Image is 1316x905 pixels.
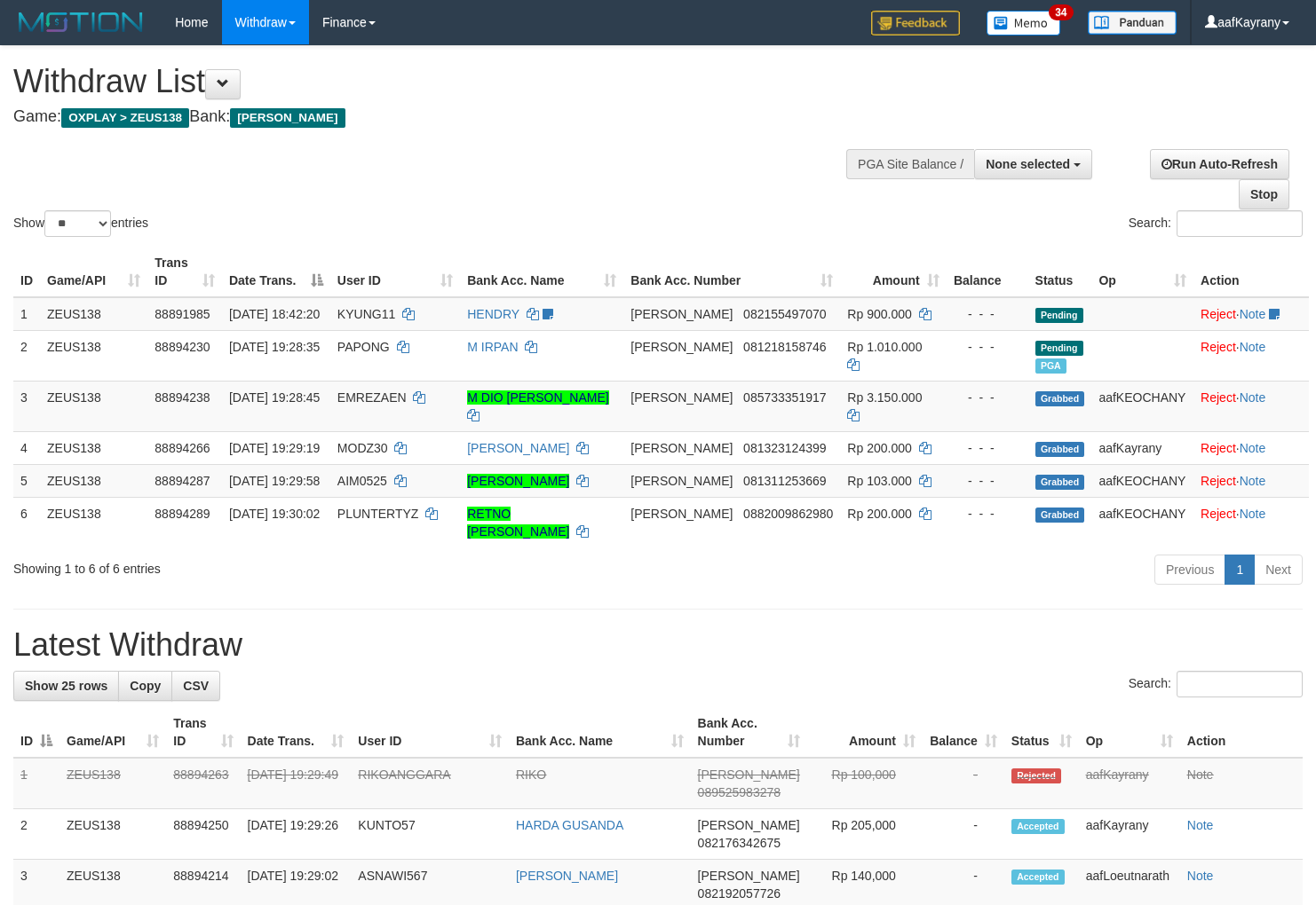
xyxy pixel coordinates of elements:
td: 1 [13,758,59,809]
span: [PERSON_NAME] [630,441,733,455]
td: KUNTO57 [351,809,509,860]
td: · [1193,330,1309,381]
th: Action [1180,707,1303,758]
a: Previous [1154,555,1225,585]
div: - - - [954,338,1021,356]
span: Show 25 rows [25,679,107,693]
th: Bank Acc. Number: activate to sort column ascending [691,707,807,758]
td: 2 [13,809,59,860]
span: CSV [183,679,209,693]
input: Search: [1177,210,1303,237]
th: Date Trans.: activate to sort column ascending [241,707,352,758]
a: Reject [1201,474,1236,488]
td: · [1193,497,1309,547]
span: 34 [1049,4,1073,20]
span: Grabbed [1035,391,1085,406]
span: [DATE] 19:29:19 [229,441,320,455]
th: Date Trans.: activate to sort column descending [222,247,330,297]
span: [PERSON_NAME] [230,108,345,128]
td: aafKEOCHANY [1091,464,1193,497]
a: [PERSON_NAME] [516,869,618,883]
td: ZEUS138 [40,330,147,381]
a: HARDA GUSANDA [516,818,623,832]
span: KYUNG11 [337,307,395,321]
td: ZEUS138 [40,431,147,464]
th: Action [1193,247,1309,297]
td: aafKEOCHANY [1091,497,1193,547]
td: - [923,809,1004,860]
label: Search: [1129,671,1303,697]
td: 6 [13,497,40,547]
span: Grabbed [1035,475,1085,490]
span: [PERSON_NAME] [630,340,733,354]
h1: Latest Withdraw [13,627,1303,663]
span: [PERSON_NAME] [630,390,733,405]
span: Marked by aafanarl [1035,358,1066,374]
th: Op: activate to sort column ascending [1091,247,1193,297]
span: [DATE] 19:28:35 [229,340,320,354]
span: [DATE] 19:30:02 [229,507,320,521]
td: ZEUS138 [59,758,166,809]
a: Note [1240,307,1266,321]
td: 2 [13,330,40,381]
span: [PERSON_NAME] [630,474,733,488]
div: - - - [954,439,1021,457]
span: Copy 081323124399 to clipboard [743,441,826,455]
a: Note [1240,507,1266,521]
img: Button%20Memo.svg [987,11,1061,35]
th: ID [13,247,40,297]
span: Copy 081218158746 to clipboard [743,340,826,354]
span: Copy 082192057726 to clipboard [698,886,781,901]
span: EMREZAEN [337,390,407,405]
th: Status: activate to sort column ascending [1004,707,1079,758]
span: 88894230 [155,340,210,354]
span: [PERSON_NAME] [630,307,733,321]
th: User ID: activate to sort column ascending [330,247,460,297]
span: Rejected [1011,768,1061,783]
div: - - - [954,505,1021,523]
span: [DATE] 19:29:58 [229,474,320,488]
button: None selected [974,149,1092,179]
th: Trans ID: activate to sort column ascending [166,707,240,758]
a: Run Auto-Refresh [1150,149,1289,179]
a: Note [1187,767,1214,782]
span: Rp 200.000 [847,507,911,521]
div: PGA Site Balance / [846,149,974,179]
td: aafKayrany [1091,431,1193,464]
span: Rp 200.000 [847,441,911,455]
a: Reject [1201,340,1236,354]
td: aafKayrany [1079,758,1180,809]
td: 88894250 [166,809,240,860]
th: Bank Acc. Name: activate to sort column ascending [509,707,691,758]
td: ZEUS138 [59,809,166,860]
th: Bank Acc. Name: activate to sort column ascending [460,247,623,297]
div: Showing 1 to 6 of 6 entries [13,553,535,578]
td: · [1193,381,1309,431]
td: ZEUS138 [40,297,147,331]
a: Note [1240,340,1266,354]
span: Copy 082155497070 to clipboard [743,307,826,321]
td: [DATE] 19:29:49 [241,758,352,809]
span: [DATE] 18:42:20 [229,307,320,321]
td: 1 [13,297,40,331]
td: Rp 205,000 [807,809,923,860]
a: Stop [1239,179,1289,209]
span: [PERSON_NAME] [698,767,800,782]
th: Trans ID: activate to sort column ascending [147,247,222,297]
span: [PERSON_NAME] [698,869,800,883]
th: Amount: activate to sort column ascending [807,707,923,758]
a: Note [1240,474,1266,488]
img: panduan.png [1088,11,1177,35]
span: Accepted [1011,870,1065,885]
td: 4 [13,431,40,464]
div: - - - [954,389,1021,406]
th: Amount: activate to sort column ascending [840,247,946,297]
a: 1 [1225,555,1255,585]
span: 88894266 [155,441,210,455]
span: [DATE] 19:28:45 [229,390,320,405]
div: - - - [954,472,1021,490]
input: Search: [1177,671,1303,697]
a: [PERSON_NAME] [467,474,569,488]
span: [PERSON_NAME] [630,507,733,521]
a: Note [1187,869,1214,883]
